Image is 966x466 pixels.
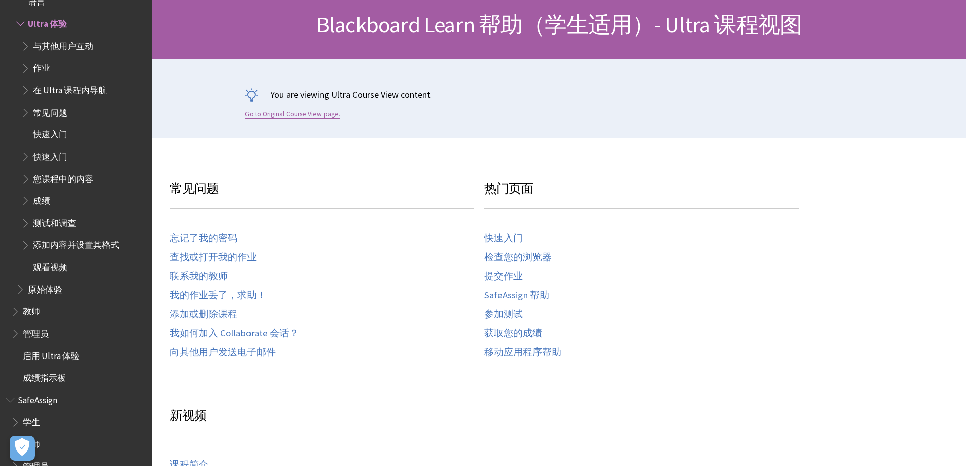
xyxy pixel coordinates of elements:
a: 提交作业 [484,271,523,282]
span: 原始体验 [28,281,62,295]
h3: 新视频 [170,406,474,436]
span: 学生 [23,414,40,427]
span: 测试和调查 [33,214,76,228]
span: SafeAssign [18,391,57,405]
span: 管理员 [23,325,49,339]
a: 添加或删除课程 [170,309,237,320]
span: 您课程中的内容 [33,170,93,184]
span: 成绩指示板 [23,370,66,383]
span: 与其他用户互动 [33,38,93,51]
a: 移动应用程序帮助 [484,347,561,359]
a: Go to Original Course View page. [245,110,340,119]
span: 常见问题 [33,104,67,118]
a: 检查您的浏览器 [484,252,552,263]
a: 参加测试 [484,309,523,320]
a: 联系我的教师 [170,271,228,282]
a: 向其他用户发送电子邮件 [170,347,276,359]
button: Open Preferences [10,436,35,461]
span: 成绩 [33,192,50,206]
a: 快速入门 [484,233,523,244]
a: 获取您的成绩 [484,328,542,339]
h3: 常见问题 [170,179,474,209]
span: 观看视频 [33,259,67,272]
a: 我如何加入 Collaborate 会话？ [170,328,299,339]
a: 我的作业丢了，求助！ [170,290,266,301]
span: 添加内容并设置其格式 [33,237,119,250]
p: You are viewing Ultra Course View content [245,88,874,101]
a: 忘记了我的密码 [170,233,237,244]
span: 教师 [23,303,40,317]
span: 作业 [33,60,50,74]
span: Ultra 体验 [28,15,67,29]
span: Blackboard Learn 帮助（学生适用）- Ultra 课程视图 [316,11,802,39]
span: 启用 Ultra 体验 [23,347,80,361]
a: SafeAssign 帮助 [484,290,549,301]
span: 快速入门 [33,148,67,162]
h3: 热门页面 [484,179,799,209]
span: 快速入门 [33,126,67,139]
a: 查找或打开我的作业 [170,252,257,263]
span: 在 Ultra 课程内导航 [33,82,107,95]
